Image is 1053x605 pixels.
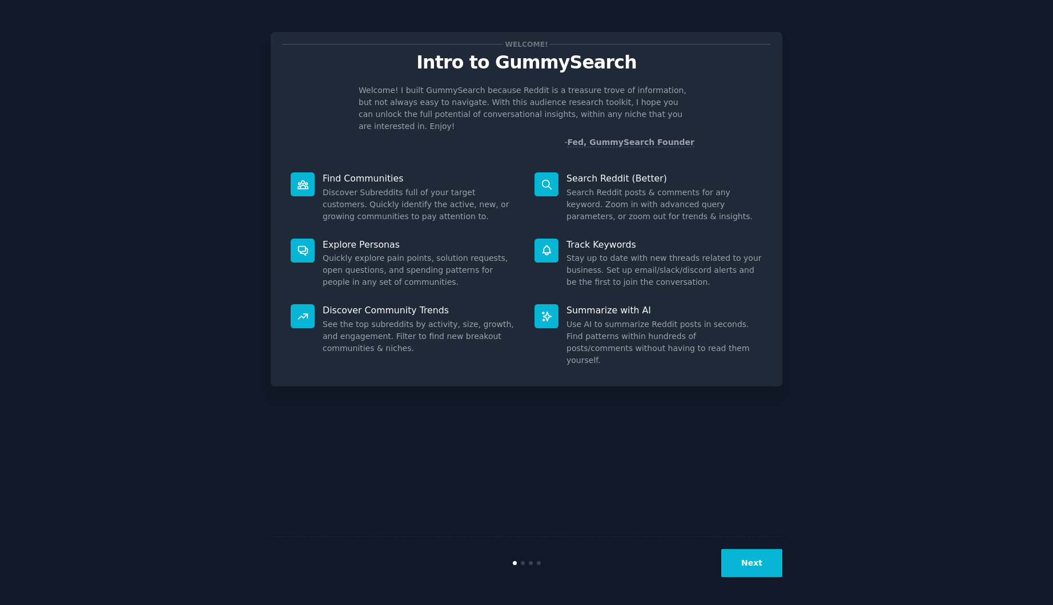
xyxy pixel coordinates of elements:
p: Intro to GummySearch [283,53,770,72]
div: - [564,136,694,148]
p: Welcome! I built GummySearch because Reddit is a treasure trove of information, but not always ea... [359,84,694,132]
p: Find Communities [323,172,519,184]
dd: Stay up to date with new threads related to your business. Set up email/slack/discord alerts and ... [566,252,762,288]
a: Fed, GummySearch Founder [567,138,694,147]
dd: Search Reddit posts & comments for any keyword. Zoom in with advanced query parameters, or zoom o... [566,187,762,223]
button: Next [721,549,782,577]
dd: Use AI to summarize Reddit posts in seconds. Find patterns within hundreds of posts/comments with... [566,318,762,366]
p: Track Keywords [566,239,762,251]
p: Explore Personas [323,239,519,251]
span: Welcome! [503,38,550,50]
dd: See the top subreddits by activity, size, growth, and engagement. Filter to find new breakout com... [323,318,519,354]
dd: Discover Subreddits full of your target customers. Quickly identify the active, new, or growing c... [323,187,519,223]
p: Discover Community Trends [323,304,519,316]
dd: Quickly explore pain points, solution requests, open questions, and spending patterns for people ... [323,252,519,288]
p: Search Reddit (Better) [566,172,762,184]
p: Summarize with AI [566,304,762,316]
